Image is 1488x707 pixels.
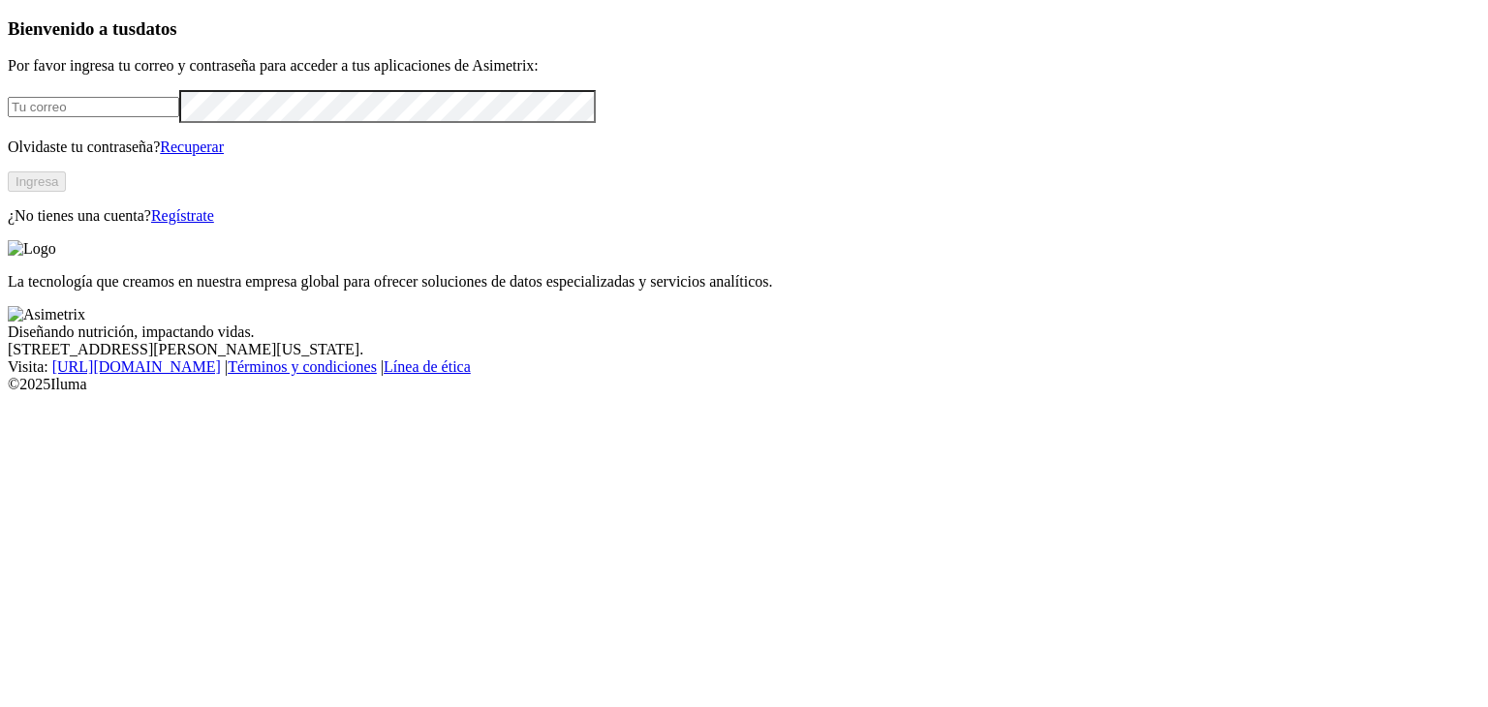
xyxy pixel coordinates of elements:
[8,376,1480,393] div: © 2025 Iluma
[228,358,377,375] a: Términos y condiciones
[8,358,1480,376] div: Visita : | |
[384,358,471,375] a: Línea de ética
[160,138,224,155] a: Recuperar
[8,171,66,192] button: Ingresa
[52,358,221,375] a: [URL][DOMAIN_NAME]
[8,97,179,117] input: Tu correo
[8,341,1480,358] div: [STREET_ADDRESS][PERSON_NAME][US_STATE].
[8,240,56,258] img: Logo
[8,57,1480,75] p: Por favor ingresa tu correo y contraseña para acceder a tus aplicaciones de Asimetrix:
[8,207,1480,225] p: ¿No tienes una cuenta?
[8,138,1480,156] p: Olvidaste tu contraseña?
[8,306,85,323] img: Asimetrix
[8,323,1480,341] div: Diseñando nutrición, impactando vidas.
[151,207,214,224] a: Regístrate
[8,18,1480,40] h3: Bienvenido a tus
[8,273,1480,291] p: La tecnología que creamos en nuestra empresa global para ofrecer soluciones de datos especializad...
[136,18,177,39] span: datos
